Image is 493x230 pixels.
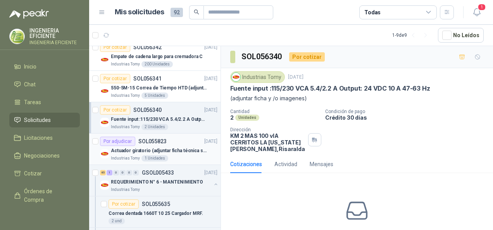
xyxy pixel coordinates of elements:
p: INGENIERIA EFICIENTE [29,28,80,39]
a: Solicitudes [9,113,80,127]
a: Por adjudicarSOL055823[DATE] Company LogoActuador giratorio (adjuntar ficha técnica si es diferen... [89,134,221,165]
a: Cotizar [9,166,80,181]
p: 550-5M-15 Correa de Tiempo HTD (adjuntar ficha y /o imagenes) [111,84,207,92]
img: Company Logo [100,149,109,158]
img: Company Logo [10,29,24,44]
a: 85 1 0 0 0 0 GSOL005433[DATE] Company LogoREQUERIMIENTO N° 6 - MANTENIMIENTOIndustrias Tomy [100,168,219,193]
p: Fuente input :115/230 VCA 5.4/2.2 A Output: 24 VDC 10 A 47-63 Hz [230,84,430,93]
img: Company Logo [232,73,240,81]
p: Dirección [230,127,305,132]
h1: Mis solicitudes [115,7,164,18]
a: Licitaciones [9,130,80,145]
span: 1 [477,3,486,11]
div: Por cotizar [289,52,325,62]
p: [DATE] [204,44,217,51]
a: Inicio [9,59,80,74]
span: Inicio [24,62,36,71]
span: Negociaciones [24,151,60,160]
p: SOL056342 [133,45,162,50]
p: [DATE] [204,169,217,177]
p: GSOL005433 [142,170,174,175]
p: Fuente input :115/230 VCA 5.4/2.2 A Output: 24 VDC 10 A 47-63 Hz [111,116,207,123]
p: Industrias Tomy [111,187,140,193]
div: Industrias Tomy [230,71,285,83]
div: 200 Unidades [141,61,173,67]
span: Licitaciones [24,134,53,142]
span: Tareas [24,98,41,106]
div: Por cotizar [109,199,139,209]
div: 1 - 9 de 9 [392,29,432,41]
button: 1 [470,5,484,19]
img: Logo peakr [9,9,49,19]
div: Por cotizar [100,105,130,115]
p: [DATE] [204,75,217,82]
span: 92 [171,8,183,17]
p: SOL056341 [133,76,162,81]
div: Cotizaciones [230,160,262,168]
div: Por adjudicar [100,137,135,146]
div: Actividad [274,160,297,168]
button: No Leídos [438,28,484,43]
p: INGENIERIA EFICIENTE [29,40,80,45]
p: [DATE] [288,74,303,81]
p: Industrias Tomy [111,61,140,67]
a: Por cotizarSOL056341[DATE] Company Logo550-5M-15 Correa de Tiempo HTD (adjuntar ficha y /o imagen... [89,71,221,102]
p: Industrias Tomy [111,124,140,130]
a: Por cotizarSOL056340[DATE] Company LogoFuente input :115/230 VCA 5.4/2.2 A Output: 24 VDC 10 A 47... [89,102,221,134]
p: REQUERIMIENTO N° 6 - MANTENIMIENTO [111,179,203,186]
p: SOL056340 [133,107,162,113]
div: 2 und [109,218,125,224]
p: SOL055823 [138,139,167,144]
a: Remisiones [9,210,80,225]
a: Tareas [9,95,80,110]
div: 1 [107,170,112,175]
span: search [194,9,199,15]
p: KM 2 MAS 100 vIA CERRITOS LA [US_STATE] [PERSON_NAME] , Risaralda [230,132,305,152]
img: Company Logo [100,55,109,64]
p: Condición de pago [325,109,490,114]
div: 0 [113,170,119,175]
span: Solicitudes [24,116,51,124]
span: Chat [24,80,36,89]
a: Negociaciones [9,148,80,163]
img: Company Logo [100,180,109,190]
a: Por cotizarSOL056342[DATE] Company LogoEmpate de cadena largo para cremadora CIndustrias Tomy200 ... [89,39,221,71]
div: 0 [126,170,132,175]
p: (adjuntar ficha y /o imagenes) [230,94,484,103]
div: 0 [120,170,126,175]
span: Cotizar [24,169,42,178]
p: 2 [230,114,234,121]
a: Órdenes de Compra [9,184,80,207]
p: Industrias Tomy [111,155,140,161]
p: Industrias Tomy [111,93,140,99]
img: Company Logo [100,86,109,96]
p: Correa dentada 1660T 10 25 Cargador MRF. [109,210,203,217]
p: Crédito 30 días [325,114,490,121]
h3: SOL056340 [241,51,283,63]
img: Company Logo [100,118,109,127]
div: 0 [133,170,139,175]
div: Todas [364,8,381,17]
div: Por cotizar [100,43,130,52]
div: 85 [100,170,106,175]
div: 2 Unidades [141,124,168,130]
div: 5 Unidades [141,93,168,99]
p: [DATE] [204,106,217,114]
p: Cantidad [230,109,319,114]
a: Chat [9,77,80,92]
p: SOL055635 [142,201,170,207]
p: [DATE] [204,138,217,145]
div: Mensajes [310,160,333,168]
span: Órdenes de Compra [24,187,72,204]
a: Por cotizarSOL055635Correa dentada 1660T 10 25 Cargador MRF.2 und [89,196,221,228]
div: Por cotizar [100,74,130,83]
p: Actuador giratorio (adjuntar ficha técnica si es diferente a festo) [111,147,207,154]
div: 1 Unidades [141,155,168,161]
div: Unidades [235,115,259,121]
p: Empate de cadena largo para cremadora C [111,53,203,60]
